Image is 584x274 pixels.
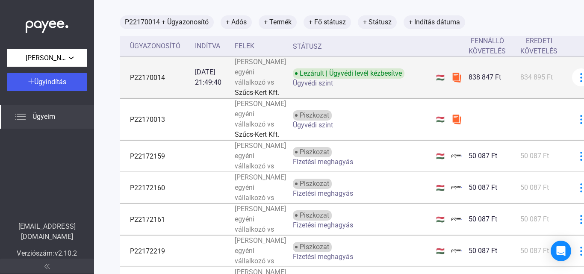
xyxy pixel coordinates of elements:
[363,18,392,26] font: + Státusz
[235,130,279,138] font: Szűcs-Kert Kft.
[7,49,87,67] button: [PERSON_NAME] egyéni vállalkozó
[436,215,445,224] font: 🇭🇺
[300,243,329,251] font: Piszkozat
[300,180,329,188] font: Piszkozat
[26,53,131,62] font: [PERSON_NAME] egyéni vállalkozó
[235,100,286,128] font: [PERSON_NAME] egyéni vállalkozó vs
[436,184,445,192] font: 🇭🇺
[235,88,279,97] font: Szűcs-Kert Kft.
[18,222,76,241] font: [EMAIL_ADDRESS][DOMAIN_NAME]
[520,152,549,160] font: 50 087 Ft
[300,211,329,219] font: Piszkozat
[520,215,549,223] font: 50 087 Ft
[293,221,353,229] font: Fizetési meghagyás
[300,69,402,77] font: Lezárult | Ügyvédi levél kézbesítve
[469,36,513,56] div: Fennálló követelés
[520,37,557,55] font: Eredeti követelés
[451,151,462,161] img: kedvezményezett-logó
[235,41,286,51] div: Felek
[520,247,549,255] font: 50 087 Ft
[235,141,286,170] font: [PERSON_NAME] egyéni vállalkozó vs
[34,78,66,86] font: Ügyindítás
[309,18,346,26] font: + Fő státusz
[436,115,445,124] font: 🇭🇺
[451,214,462,224] img: kedvezményezett-logó
[130,247,165,255] font: P22172219
[195,42,220,50] font: Indítva
[130,115,165,124] font: P22170013
[451,183,462,193] img: kedvezményezett-logó
[130,215,165,224] font: P22172161
[195,68,221,86] font: [DATE] 21:49:40
[130,42,180,50] font: Ügyazonosító
[162,18,209,26] font: + Ügyazonosító
[235,58,286,86] font: [PERSON_NAME] egyéni vállalkozó vs
[469,247,497,255] font: 50 087 Ft
[451,114,462,124] img: szamlazzhu-mini
[436,152,445,160] font: 🇭🇺
[436,247,445,255] font: 🇭🇺
[44,264,50,269] img: arrow-double-left-grey.svg
[300,111,329,119] font: Piszkozat
[125,18,160,26] font: P22170014
[130,184,165,192] font: P22172160
[235,236,286,265] font: [PERSON_NAME] egyéni vállalkozó vs
[293,42,322,50] font: Státusz
[520,36,565,56] div: Eredeti követelés
[293,121,333,129] font: Ügyvédi szint
[469,73,501,81] font: 838 847 Ft
[235,173,286,202] font: [PERSON_NAME] egyéni vállalkozó vs
[293,158,353,166] font: Fizetési meghagyás
[293,253,353,261] font: Fizetési meghagyás
[235,42,254,50] font: Felek
[300,148,329,156] font: Piszkozat
[15,112,26,122] img: list.svg
[451,72,462,82] img: szamlazzhu-mini
[520,73,553,81] font: 834 895 Ft
[235,205,286,233] font: [PERSON_NAME] egyéni vállalkozó vs
[469,183,497,192] font: 50 087 Ft
[55,249,77,257] font: v2.10.2
[409,18,460,26] font: + Indítás dátuma
[293,79,333,87] font: Ügyvédi szint
[130,152,165,160] font: P22172159
[469,215,497,223] font: 50 087 Ft
[551,241,571,261] div: Intercom Messenger megnyitása
[264,18,292,26] font: + Termék
[226,18,247,26] font: + Adós
[469,152,497,160] font: 50 087 Ft
[130,41,188,51] div: Ügyazonosító
[28,78,34,84] img: plus-white.svg
[130,74,165,82] font: P22170014
[293,189,353,197] font: Fizetési meghagyás
[469,37,506,55] font: Fennálló követelés
[26,16,68,33] img: white-payee-white-dot.svg
[436,74,445,82] font: 🇭🇺
[451,246,462,256] img: kedvezményezett-logó
[7,73,87,91] button: Ügyindítás
[17,249,54,257] font: Verziószám:
[32,112,55,121] font: Ügyeim
[195,41,228,51] div: Indítva
[520,183,549,192] font: 50 087 Ft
